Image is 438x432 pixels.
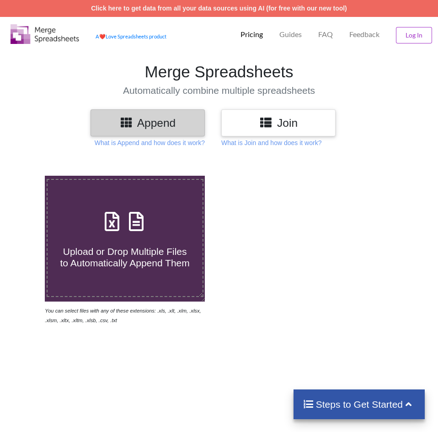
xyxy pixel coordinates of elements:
[97,116,198,130] h3: Append
[303,399,416,410] h4: Steps to Get Started
[221,138,321,147] p: What is Join and how does it work?
[96,33,166,39] a: AheartLove Spreadsheets product
[318,30,333,39] p: FAQ
[95,138,205,147] p: What is Append and how does it work?
[279,30,302,39] p: Guides
[349,31,379,38] span: Feedback
[11,24,79,44] img: Logo.png
[91,5,347,12] a: Click here to get data from all your data sources using AI (for free with our new tool)
[60,246,190,268] span: Upload or Drop Multiple Files to Automatically Append Them
[240,30,263,39] p: Pricing
[99,33,106,39] span: heart
[228,116,329,130] h3: Join
[396,27,432,43] button: Log In
[45,308,201,323] i: You can select files with any of these extensions: .xls, .xlt, .xlm, .xlsx, .xlsm, .xltx, .xltm, ...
